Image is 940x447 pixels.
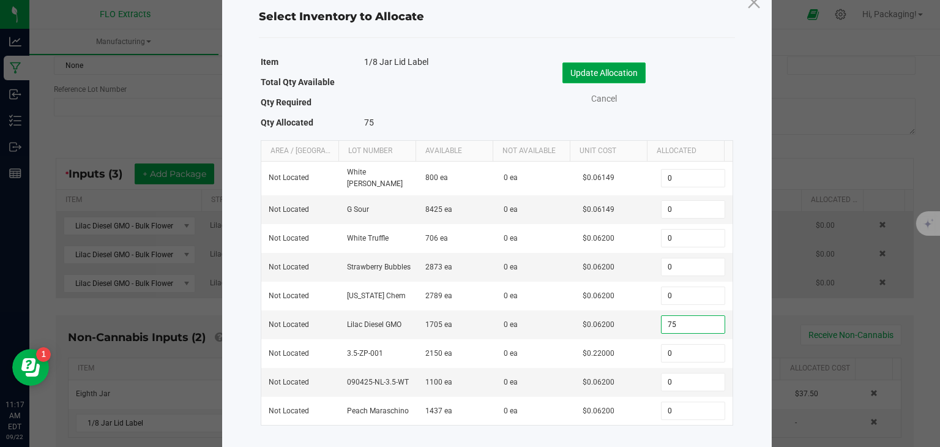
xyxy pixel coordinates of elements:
[261,53,278,70] label: Item
[261,114,313,131] label: Qty Allocated
[259,10,424,23] span: Select Inventory to Allocate
[504,205,518,214] span: 0 ea
[340,195,418,224] td: G Sour
[340,368,418,397] td: 090425-NL-3.5-WT
[269,234,309,242] span: Not Located
[583,205,614,214] span: $0.06149
[340,253,418,282] td: Strawberry Bubbles
[504,173,518,182] span: 0 ea
[416,141,493,162] th: Available
[504,349,518,358] span: 0 ea
[340,282,418,310] td: [US_STATE] Chem
[340,310,418,339] td: Lilac Diesel GMO
[269,291,309,300] span: Not Located
[504,291,518,300] span: 0 ea
[425,378,452,386] span: 1100 ea
[583,407,614,415] span: $0.06200
[340,224,418,253] td: White Truffle
[269,320,309,329] span: Not Located
[36,347,51,362] iframe: Resource center unread badge
[269,378,309,386] span: Not Located
[583,263,614,271] span: $0.06200
[583,320,614,329] span: $0.06200
[269,407,309,415] span: Not Located
[504,320,518,329] span: 0 ea
[583,378,614,386] span: $0.06200
[269,173,309,182] span: Not Located
[580,92,629,105] a: Cancel
[261,94,311,111] label: Qty Required
[583,291,614,300] span: $0.06200
[269,263,309,271] span: Not Located
[338,141,416,162] th: Lot Number
[340,339,418,368] td: 3.5-ZP-001
[583,173,614,182] span: $0.06149
[425,263,452,271] span: 2873 ea
[504,407,518,415] span: 0 ea
[504,378,518,386] span: 0 ea
[269,349,309,358] span: Not Located
[364,56,428,68] span: 1/8 Jar Lid Label
[425,407,452,415] span: 1437 ea
[425,173,448,182] span: 800 ea
[562,62,646,83] button: Update Allocation
[425,349,452,358] span: 2150 ea
[340,397,418,425] td: Peach Maraschino
[364,118,374,127] span: 75
[504,263,518,271] span: 0 ea
[504,234,518,242] span: 0 ea
[570,141,647,162] th: Unit Cost
[493,141,570,162] th: Not Available
[425,205,452,214] span: 8425 ea
[261,141,338,162] th: Area / [GEOGRAPHIC_DATA]
[647,141,724,162] th: Allocated
[261,73,335,91] label: Total Qty Available
[583,234,614,242] span: $0.06200
[269,205,309,214] span: Not Located
[12,349,49,386] iframe: Resource center
[340,162,418,195] td: White [PERSON_NAME]
[425,291,452,300] span: 2789 ea
[583,349,614,358] span: $0.22000
[425,320,452,329] span: 1705 ea
[425,234,448,242] span: 706 ea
